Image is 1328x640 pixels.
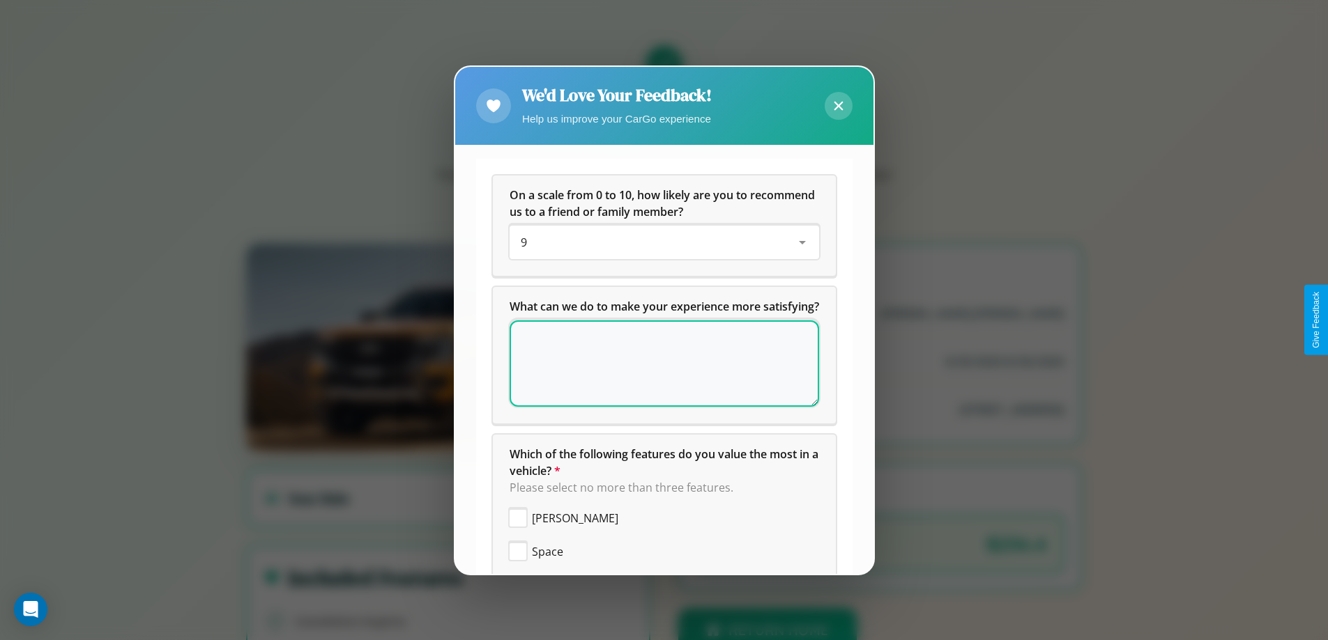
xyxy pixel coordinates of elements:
h5: On a scale from 0 to 10, how likely are you to recommend us to a friend or family member? [510,187,819,220]
p: Help us improve your CarGo experience [522,109,712,128]
span: Space [532,543,563,560]
span: Please select no more than three features. [510,480,733,495]
div: On a scale from 0 to 10, how likely are you to recommend us to a friend or family member? [493,175,836,276]
span: Which of the following features do you value the most in a vehicle? [510,446,821,478]
span: [PERSON_NAME] [532,510,618,526]
div: Open Intercom Messenger [14,593,47,626]
span: On a scale from 0 to 10, how likely are you to recommend us to a friend or family member? [510,187,818,219]
span: 9 [521,235,527,250]
div: On a scale from 0 to 10, how likely are you to recommend us to a friend or family member? [510,226,819,259]
div: Give Feedback [1311,292,1321,348]
span: What can we do to make your experience more satisfying? [510,299,819,314]
h2: We'd Love Your Feedback! [522,84,712,107]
